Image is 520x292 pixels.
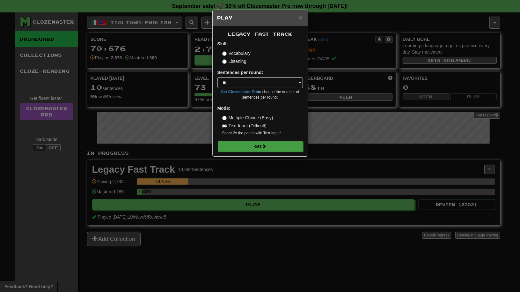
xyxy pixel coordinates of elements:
[222,58,246,64] label: Listening
[222,116,227,120] input: Multiple Choice (Easy)
[222,50,251,56] label: Vocabulary
[222,115,273,121] label: Multiple Choice (Easy)
[217,89,303,100] small: to change the number of sentences per round!
[299,14,303,21] button: Close
[221,90,258,94] a: Get Clozemaster Pro
[217,106,231,111] strong: Mode:
[218,141,303,152] button: Go
[222,51,227,56] input: Vocabulary
[222,124,227,128] input: Text Input (Difficult)
[222,59,227,64] input: Listening
[228,31,292,37] span: Legacy Fast Track
[217,69,263,76] label: Sentences per round:
[222,131,303,136] small: Score 2x the points with Text Input !
[299,14,303,21] span: ×
[222,123,267,129] label: Text Input (Difficult)
[217,41,228,46] strong: Skill:
[217,15,303,21] h5: Play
